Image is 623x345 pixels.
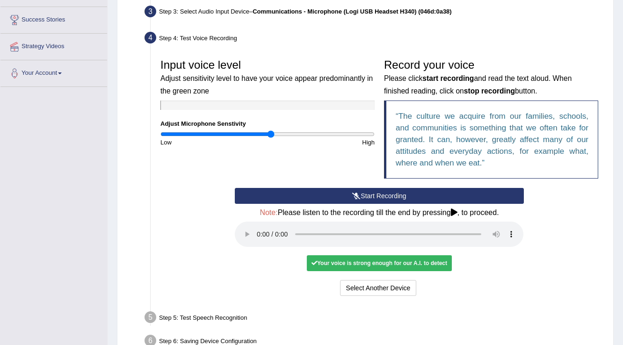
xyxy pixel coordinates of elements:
div: Step 3: Select Audio Input Device [140,3,609,23]
div: High [268,138,379,147]
h4: Please listen to the recording till the end by pressing , to proceed. [235,208,523,217]
div: Step 5: Test Speech Recognition [140,309,609,329]
b: stop recording [464,87,515,95]
span: – [249,8,452,15]
b: start recording [422,74,474,82]
button: Start Recording [235,188,523,204]
a: Success Stories [0,7,107,30]
a: Strategy Videos [0,34,107,57]
small: Please click and read the text aloud. When finished reading, click on button. [384,74,572,94]
button: Select Another Device [340,280,417,296]
div: Low [156,138,268,147]
div: Step 4: Test Voice Recording [140,29,609,50]
q: The culture we acquire from our families, schools, and communities is something that we often tak... [396,112,588,167]
small: Adjust sensitivity level to have your voice appear predominantly in the green zone [160,74,373,94]
b: Communications - Microphone (Logi USB Headset H340) (046d:0a38) [253,8,451,15]
a: Your Account [0,60,107,84]
h3: Record your voice [384,59,598,96]
span: Note: [260,208,277,216]
div: Your voice is strong enough for our A.I. to detect [307,255,452,271]
label: Adjust Microphone Senstivity [160,119,246,128]
h3: Input voice level [160,59,375,96]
